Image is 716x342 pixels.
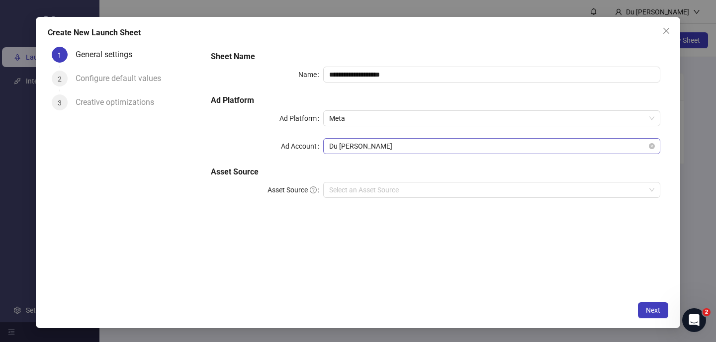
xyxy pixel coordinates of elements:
[682,308,706,332] iframe: Intercom live chat
[58,99,62,107] span: 3
[646,306,660,314] span: Next
[323,67,660,83] input: Name
[211,166,660,178] h5: Asset Source
[703,308,711,316] span: 2
[211,94,660,106] h5: Ad Platform
[298,67,323,83] label: Name
[58,51,62,59] span: 1
[329,139,654,154] span: Du Tran
[76,47,140,63] div: General settings
[48,27,668,39] div: Create New Launch Sheet
[281,138,323,154] label: Ad Account
[310,186,317,193] span: question-circle
[329,111,654,126] span: Meta
[658,23,674,39] button: Close
[279,110,323,126] label: Ad Platform
[211,51,660,63] h5: Sheet Name
[649,143,655,149] span: close-circle
[76,94,162,110] div: Creative optimizations
[76,71,169,86] div: Configure default values
[268,182,323,198] label: Asset Source
[58,75,62,83] span: 2
[662,27,670,35] span: close
[638,302,668,318] button: Next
